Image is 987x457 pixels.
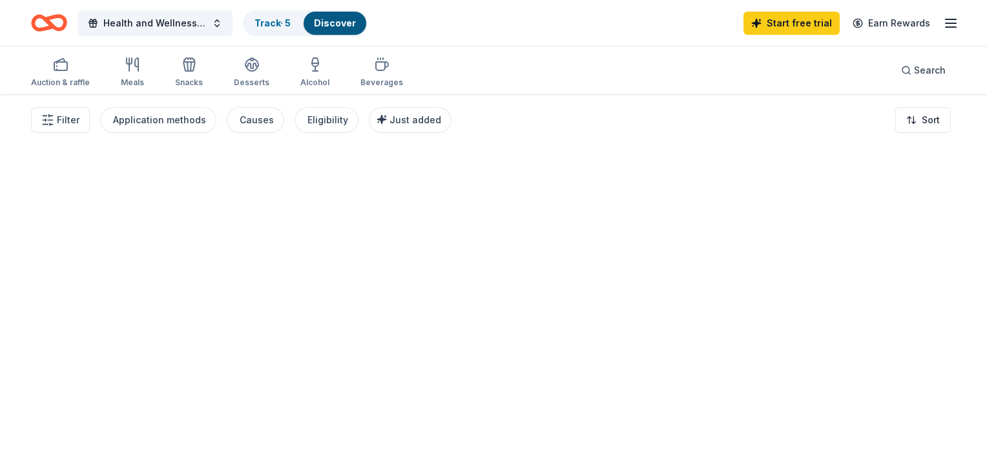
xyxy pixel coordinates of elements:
div: Beverages [360,77,403,88]
button: Filter [31,107,90,133]
span: Just added [390,114,441,125]
span: Search [914,63,946,78]
span: Sort [922,112,940,128]
div: Meals [121,77,144,88]
button: Auction & raffle [31,52,90,94]
button: Snacks [175,52,203,94]
a: Home [31,8,67,38]
button: Just added [369,107,452,133]
button: Sort [895,107,951,133]
div: Eligibility [307,112,348,128]
span: Health and Wellness Fair [103,15,207,31]
a: Discover [314,17,356,28]
span: Filter [57,112,79,128]
div: Snacks [175,77,203,88]
button: Beverages [360,52,403,94]
a: Track· 5 [255,17,291,28]
div: Alcohol [300,77,329,88]
div: Auction & raffle [31,77,90,88]
a: Earn Rewards [845,12,938,35]
button: Desserts [234,52,269,94]
div: Application methods [113,112,206,128]
button: Application methods [100,107,216,133]
div: Causes [240,112,274,128]
button: Alcohol [300,52,329,94]
button: Track· 5Discover [243,10,368,36]
button: Search [891,57,956,83]
button: Meals [121,52,144,94]
div: Desserts [234,77,269,88]
button: Causes [227,107,284,133]
a: Start free trial [743,12,840,35]
button: Health and Wellness Fair [78,10,233,36]
button: Eligibility [295,107,358,133]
